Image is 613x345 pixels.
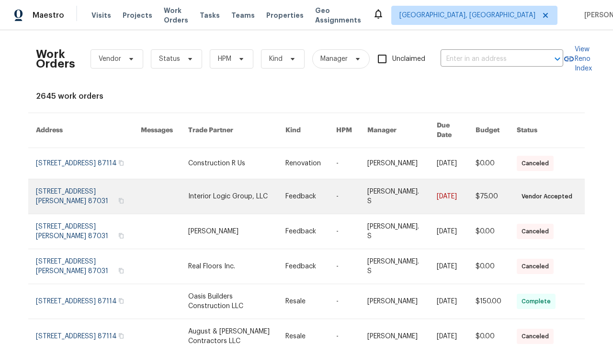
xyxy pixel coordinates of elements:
[329,249,360,284] td: -
[360,179,429,214] td: [PERSON_NAME]. S
[563,45,592,73] a: View Reno Index
[28,113,133,148] th: Address
[164,6,188,25] span: Work Orders
[181,284,278,319] td: Oasis Builders Construction LLC
[181,179,278,214] td: Interior Logic Group, LLC
[329,148,360,179] td: -
[231,11,255,20] span: Teams
[181,113,278,148] th: Trade Partner
[117,266,125,275] button: Copy Address
[392,54,425,64] span: Unclaimed
[36,49,75,69] h2: Work Orders
[329,284,360,319] td: -
[117,196,125,205] button: Copy Address
[269,54,283,64] span: Kind
[315,6,361,25] span: Geo Assignments
[159,54,180,64] span: Status
[123,11,152,20] span: Projects
[429,113,468,148] th: Due Date
[278,214,329,249] td: Feedback
[278,284,329,319] td: Resale
[329,113,360,148] th: HPM
[551,52,564,66] button: Open
[117,297,125,305] button: Copy Address
[181,148,278,179] td: Construction R Us
[181,249,278,284] td: Real Floors Inc.
[468,113,509,148] th: Budget
[360,214,429,249] td: [PERSON_NAME]. S
[509,113,585,148] th: Status
[181,214,278,249] td: [PERSON_NAME]
[33,11,64,20] span: Maestro
[117,332,125,340] button: Copy Address
[91,11,111,20] span: Visits
[266,11,304,20] span: Properties
[278,148,329,179] td: Renovation
[36,92,577,101] div: 2645 work orders
[117,159,125,167] button: Copy Address
[278,179,329,214] td: Feedback
[360,113,429,148] th: Manager
[200,12,220,19] span: Tasks
[133,113,181,148] th: Messages
[399,11,535,20] span: [GEOGRAPHIC_DATA], [GEOGRAPHIC_DATA]
[329,179,360,214] td: -
[99,54,121,64] span: Vendor
[278,249,329,284] td: Feedback
[360,284,429,319] td: [PERSON_NAME]
[360,148,429,179] td: [PERSON_NAME]
[117,231,125,240] button: Copy Address
[278,113,329,148] th: Kind
[320,54,348,64] span: Manager
[218,54,231,64] span: HPM
[329,214,360,249] td: -
[360,249,429,284] td: [PERSON_NAME]. S
[441,52,536,67] input: Enter in an address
